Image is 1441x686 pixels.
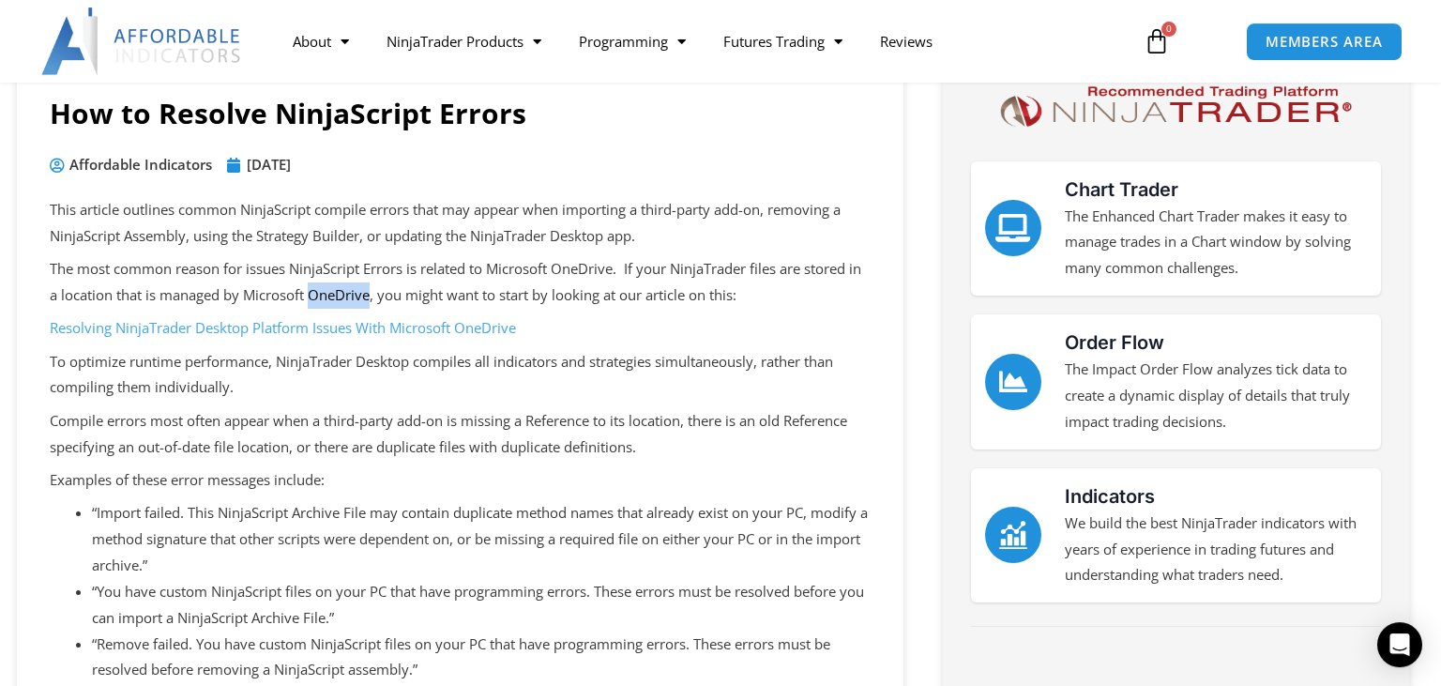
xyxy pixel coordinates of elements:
[1266,35,1383,49] span: MEMBERS AREA
[1065,485,1155,508] a: Indicators
[92,500,871,579] li: “Import failed. This NinjaScript Archive File may contain duplicate method names that already exi...
[985,354,1041,410] a: Order Flow
[1065,357,1367,435] p: The Impact Order Flow analyzes tick data to create a dynamic display of details that truly impact...
[1065,204,1367,282] p: The Enhanced Chart Trader makes it easy to manage trades in a Chart window by solving many common...
[1065,331,1164,354] a: Order Flow
[1246,23,1403,61] a: MEMBERS AREA
[274,20,368,63] a: About
[985,200,1041,256] a: Chart Trader
[1161,22,1176,37] span: 0
[92,579,871,632] li: “You have custom NinjaScript files on your PC that have programming errors. These errors must be ...
[41,8,243,75] img: LogoAI | Affordable Indicators – NinjaTrader
[368,20,560,63] a: NinjaTrader Products
[92,632,871,684] li: “Remove failed. You have custom NinjaScript files on your PC that have programming errors. These ...
[50,467,871,494] p: Examples of these error messages include:
[1377,622,1422,667] div: Open Intercom Messenger
[861,20,951,63] a: Reviews
[247,155,291,174] time: [DATE]
[1115,14,1198,69] a: 0
[50,318,516,337] a: Resolving NinjaTrader Desktop Platform Issues With Microsoft OneDrive
[1065,511,1367,589] p: We build the best NinjaTrader indicators with years of experience in trading futures and understa...
[50,408,871,461] p: Compile errors most often appear when a third-party add-on is missing a Reference to its location...
[50,197,871,250] p: This article outlines common NinjaScript compile errors that may appear when importing a third-pa...
[50,94,871,133] h1: How to Resolve NinjaScript Errors
[274,20,1125,63] nav: Menu
[50,256,871,309] p: The most common reason for issues NinjaScript Errors is related to Microsoft OneDrive. If your Ni...
[985,507,1041,563] a: Indicators
[65,152,212,178] span: Affordable Indicators
[1065,178,1178,201] a: Chart Trader
[560,20,705,63] a: Programming
[50,349,871,402] p: To optimize runtime performance, NinjaTrader Desktop compiles all indicators and strategies simul...
[992,80,1360,133] img: NinjaTrader Logo | Affordable Indicators – NinjaTrader
[705,20,861,63] a: Futures Trading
